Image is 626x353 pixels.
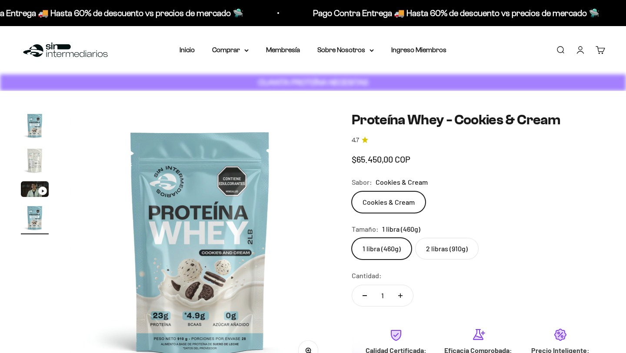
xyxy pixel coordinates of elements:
[258,78,368,87] strong: CUANTA PROTEÍNA NECESITAS
[21,147,49,174] img: Proteína Whey - Cookies & Cream
[391,46,446,53] a: Ingreso Miembros
[382,223,420,235] span: 1 libra (460g)
[180,46,195,53] a: Inicio
[21,112,49,142] button: Ir al artículo 1
[313,6,599,20] p: Pago Contra Entrega 🚚 Hasta 60% de descuento vs precios de mercado 🛸
[21,204,49,234] button: Ir al artículo 4
[352,176,372,188] legend: Sabor:
[352,112,605,128] h1: Proteína Whey - Cookies & Cream
[21,147,49,177] button: Ir al artículo 2
[352,152,410,166] sale-price: $65.450,00 COP
[21,204,49,232] img: Proteína Whey - Cookies & Cream
[352,223,379,235] legend: Tamaño:
[352,136,605,145] a: 4.74.7 de 5.0 estrellas
[317,44,374,56] summary: Sobre Nosotros
[376,176,428,188] span: Cookies & Cream
[212,44,249,56] summary: Comprar
[266,46,300,53] a: Membresía
[388,285,413,306] button: Aumentar cantidad
[352,136,359,145] span: 4.7
[352,270,382,281] label: Cantidad:
[21,181,49,200] button: Ir al artículo 3
[352,285,377,306] button: Reducir cantidad
[21,112,49,140] img: Proteína Whey - Cookies & Cream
